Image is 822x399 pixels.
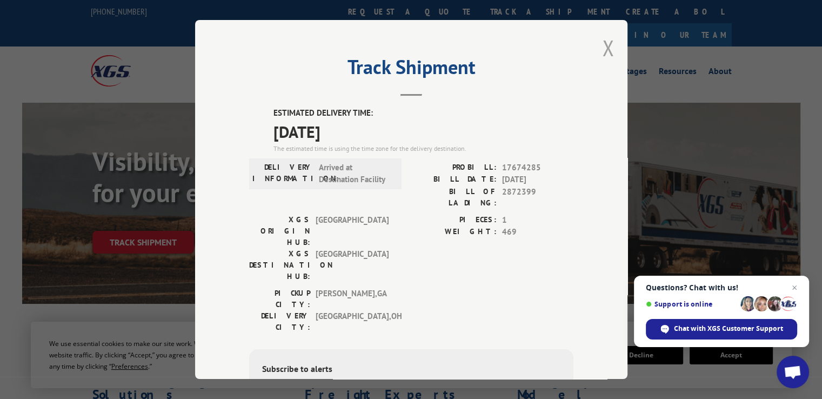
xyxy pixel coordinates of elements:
[316,310,389,332] span: [GEOGRAPHIC_DATA] , OH
[502,185,573,208] span: 2872399
[249,214,310,248] label: XGS ORIGIN HUB:
[252,161,313,185] label: DELIVERY INFORMATION:
[502,174,573,186] span: [DATE]
[273,143,573,153] div: The estimated time is using the time zone for the delivery destination.
[674,324,783,334] span: Chat with XGS Customer Support
[411,226,497,238] label: WEIGHT:
[249,287,310,310] label: PICKUP CITY:
[646,300,737,308] span: Support is online
[411,185,497,208] label: BILL OF LADING:
[788,281,801,294] span: Close chat
[502,161,573,174] span: 17674285
[249,59,573,80] h2: Track Shipment
[602,34,614,62] button: Close modal
[646,283,797,292] span: Questions? Chat with us!
[249,248,310,282] label: XGS DESTINATION HUB:
[316,287,389,310] span: [PERSON_NAME] , GA
[411,214,497,226] label: PIECES:
[411,174,497,186] label: BILL DATE:
[273,107,573,119] label: ESTIMATED DELIVERY TIME:
[646,319,797,340] div: Chat with XGS Customer Support
[777,356,809,388] div: Open chat
[262,362,560,377] div: Subscribe to alerts
[502,214,573,226] span: 1
[316,214,389,248] span: [GEOGRAPHIC_DATA]
[273,119,573,143] span: [DATE]
[411,161,497,174] label: PROBILL:
[316,248,389,282] span: [GEOGRAPHIC_DATA]
[319,161,392,185] span: Arrived at Destination Facility
[249,310,310,332] label: DELIVERY CITY:
[502,226,573,238] span: 469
